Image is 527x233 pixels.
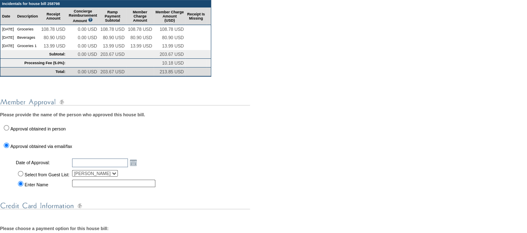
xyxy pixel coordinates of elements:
[100,52,125,57] span: 203.67 USD
[160,69,184,74] span: 213.85 USD
[15,42,40,50] td: Groceries 1
[10,144,72,149] label: Approval obtained via email/fax
[88,18,93,22] img: questionMark_lightBlue.gif
[15,157,70,168] td: Date of Approval:
[0,68,67,76] td: Total:
[162,35,184,40] span: 80.90 USD
[44,43,65,48] span: 13.99 USD
[160,52,184,57] span: 203.67 USD
[44,35,65,40] span: 80.90 USD
[126,8,154,25] td: Member Charge Amount
[78,27,97,32] span: 0.00 USD
[78,52,97,57] span: 0.00 USD
[25,172,70,177] label: Select from Guest List:
[15,8,40,25] td: Description
[99,8,126,25] td: Ramp Payment Subtotal
[41,27,65,32] span: 108.78 USD
[103,35,125,40] span: 80.90 USD
[103,43,125,48] span: 13.99 USD
[10,126,66,131] label: Approval obtained in person
[129,158,138,167] a: Open the calendar popup.
[0,25,15,33] td: [DATE]
[185,8,207,25] td: Receipt Is Missing
[0,42,15,50] td: [DATE]
[25,182,48,187] label: Enter Name
[78,35,97,40] span: 0.00 USD
[0,33,15,42] td: [DATE]
[78,69,97,74] span: 0.00 USD
[162,60,184,65] span: 10.18 USD
[15,33,40,42] td: Beverages
[100,69,125,74] span: 203.67 USD
[78,43,97,48] span: 0.00 USD
[128,27,152,32] span: 108.78 USD
[160,27,184,32] span: 108.78 USD
[100,27,125,32] span: 108.78 USD
[15,25,40,33] td: Groceries
[40,8,67,25] td: Receipt Amount
[154,8,185,25] td: Member Charge Amount (USD)
[67,8,99,25] td: Concierge Reimbursement Amount
[162,43,184,48] span: 13.99 USD
[0,59,67,68] td: Processing Fee (5.0%):
[130,35,152,40] span: 80.90 USD
[130,43,152,48] span: 13.99 USD
[0,50,67,59] td: Subtotal:
[0,8,15,25] td: Date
